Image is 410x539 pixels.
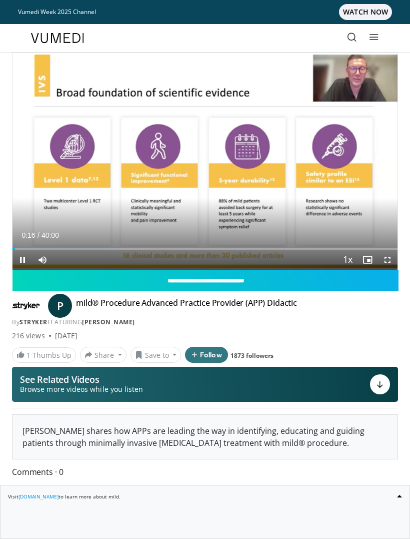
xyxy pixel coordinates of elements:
[37,231,39,239] span: /
[82,318,135,326] a: [PERSON_NAME]
[8,493,402,500] p: Visit to learn more about mild.
[12,465,398,478] span: Comments 0
[12,347,76,363] a: 1 Thumbs Up
[19,318,47,326] a: Stryker
[76,298,297,314] h4: mild® Procedure Advanced Practice Provider (APP) Didactic
[20,374,143,384] p: See Related Videos
[32,250,52,270] button: Mute
[12,318,398,327] div: By FEATURING
[12,250,32,270] button: Pause
[12,367,398,402] button: See Related Videos Browse more videos while you listen
[357,250,377,270] button: Enable picture-in-picture mode
[41,231,59,239] span: 40:00
[26,350,30,360] span: 1
[185,347,228,363] button: Follow
[21,231,35,239] span: 0:16
[18,493,58,500] a: [DOMAIN_NAME]
[12,415,397,459] div: [PERSON_NAME] shares how APPs are leading the way in identifying, educating and guiding patients ...
[12,331,45,341] span: 216 views
[337,250,357,270] button: Playback Rate
[12,248,397,250] div: Progress Bar
[55,331,77,341] div: [DATE]
[48,294,72,318] a: P
[12,53,397,270] video-js: Video Player
[20,384,143,394] span: Browse more videos while you listen
[230,351,273,360] a: 1873 followers
[18,4,392,20] a: Vumedi Week 2025 ChannelWATCH NOW
[31,33,84,43] img: VuMedi Logo
[80,347,126,363] button: Share
[377,250,397,270] button: Fullscreen
[130,347,181,363] button: Save to
[12,298,40,314] img: Stryker
[339,4,392,20] span: WATCH NOW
